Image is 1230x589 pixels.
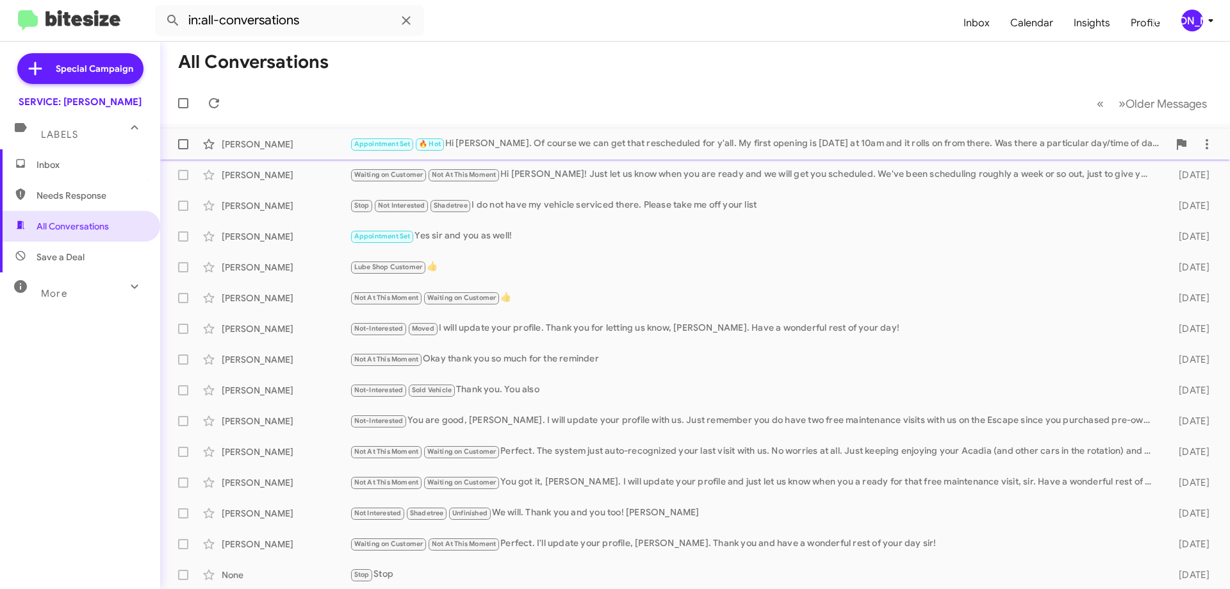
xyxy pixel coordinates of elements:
span: Not At This Moment [354,355,419,363]
button: Next [1111,90,1215,117]
span: « [1097,95,1104,112]
div: SERVICE: [PERSON_NAME] [19,95,142,108]
span: Not Interested [354,509,402,517]
div: [DATE] [1158,415,1220,427]
div: [PERSON_NAME] [222,384,350,397]
div: [PERSON_NAME] [1181,10,1203,31]
span: Older Messages [1126,97,1207,111]
a: Inbox [953,4,1000,42]
span: » [1119,95,1126,112]
span: Not At This Moment [354,294,419,302]
div: Hi [PERSON_NAME]! Just let us know when you are ready and we will get you scheduled. We've been s... [350,167,1158,182]
a: Insights [1063,4,1120,42]
div: I will update your profile. Thank you for letting us know, [PERSON_NAME]. Have a wonderful rest o... [350,321,1158,336]
div: We will. Thank you and you too! [PERSON_NAME] [350,506,1158,520]
div: [DATE] [1158,568,1220,581]
span: Not At This Moment [432,540,496,548]
span: Lube Shop Customer [354,263,423,271]
div: [DATE] [1158,445,1220,458]
div: [PERSON_NAME] [222,230,350,243]
span: Not-Interested [354,417,404,425]
div: 👍 [350,290,1158,305]
a: Special Campaign [17,53,143,84]
div: [PERSON_NAME] [222,322,350,335]
div: [DATE] [1158,538,1220,551]
span: Save a Deal [37,251,85,263]
span: Appointment Set [354,232,411,240]
div: [PERSON_NAME] [222,199,350,212]
div: [DATE] [1158,292,1220,304]
div: [PERSON_NAME] [222,261,350,274]
span: Not At This Moment [432,170,496,179]
div: [PERSON_NAME] [222,138,350,151]
div: Perfect. The system just auto-recognized your last visit with us. No worries at all. Just keeping... [350,444,1158,459]
nav: Page navigation example [1090,90,1215,117]
div: [PERSON_NAME] [222,445,350,458]
a: Calendar [1000,4,1063,42]
div: You got it, [PERSON_NAME]. I will update your profile and just let us know when you a ready for t... [350,475,1158,490]
div: Thank you. You also [350,383,1158,397]
a: Profile [1120,4,1170,42]
div: [DATE] [1158,507,1220,520]
span: Unfinished [452,509,488,517]
span: Not At This Moment [354,478,419,486]
span: Waiting on Customer [354,540,423,548]
span: 🔥 Hot [419,140,441,148]
div: [PERSON_NAME] [222,507,350,520]
span: Moved [412,324,434,333]
div: Okay thank you so much for the reminder [350,352,1158,367]
h1: All Conversations [178,52,329,72]
span: Waiting on Customer [354,170,423,179]
div: [DATE] [1158,476,1220,489]
div: I do not have my vehicle serviced there. Please take me off your list [350,198,1158,213]
div: You are good, [PERSON_NAME]. I will update your profile with us. Just remember you do have two fr... [350,413,1158,428]
div: Perfect. I'll update your profile, [PERSON_NAME]. Thank you and have a wonderful rest of your day... [350,536,1158,551]
button: [PERSON_NAME] [1170,10,1216,31]
div: [DATE] [1158,230,1220,243]
div: [PERSON_NAME] [222,353,350,366]
span: Shadetree [434,201,468,210]
span: Special Campaign [56,62,133,75]
div: [DATE] [1158,384,1220,397]
span: Not Interested [378,201,425,210]
span: Not-Interested [354,386,404,394]
div: None [222,568,350,581]
span: Sold Vehicle [412,386,452,394]
div: 👍 [350,260,1158,274]
button: Previous [1089,90,1111,117]
span: Shadetree [410,509,444,517]
div: [PERSON_NAME] [222,415,350,427]
div: [PERSON_NAME] [222,292,350,304]
div: [DATE] [1158,261,1220,274]
span: Labels [41,129,78,140]
span: Waiting on Customer [427,478,496,486]
span: Not At This Moment [354,447,419,456]
div: Hi [PERSON_NAME]. Of course we can get that rescheduled for y'all. My first opening is [DATE] at ... [350,137,1168,151]
span: Needs Response [37,189,145,202]
span: Waiting on Customer [427,294,496,302]
div: [PERSON_NAME] [222,538,350,551]
div: [DATE] [1158,169,1220,181]
div: [DATE] [1158,322,1220,335]
div: Yes sir and you as well! [350,229,1158,244]
span: Not-Interested [354,324,404,333]
input: Search [155,5,424,36]
span: All Conversations [37,220,109,233]
span: Stop [354,201,370,210]
div: [DATE] [1158,353,1220,366]
div: [PERSON_NAME] [222,169,350,181]
div: Stop [350,567,1158,582]
span: More [41,288,67,299]
span: Inbox [37,158,145,171]
span: Waiting on Customer [427,447,496,456]
span: Stop [354,570,370,579]
div: [DATE] [1158,199,1220,212]
div: [PERSON_NAME] [222,476,350,489]
span: Appointment Set [354,140,411,148]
